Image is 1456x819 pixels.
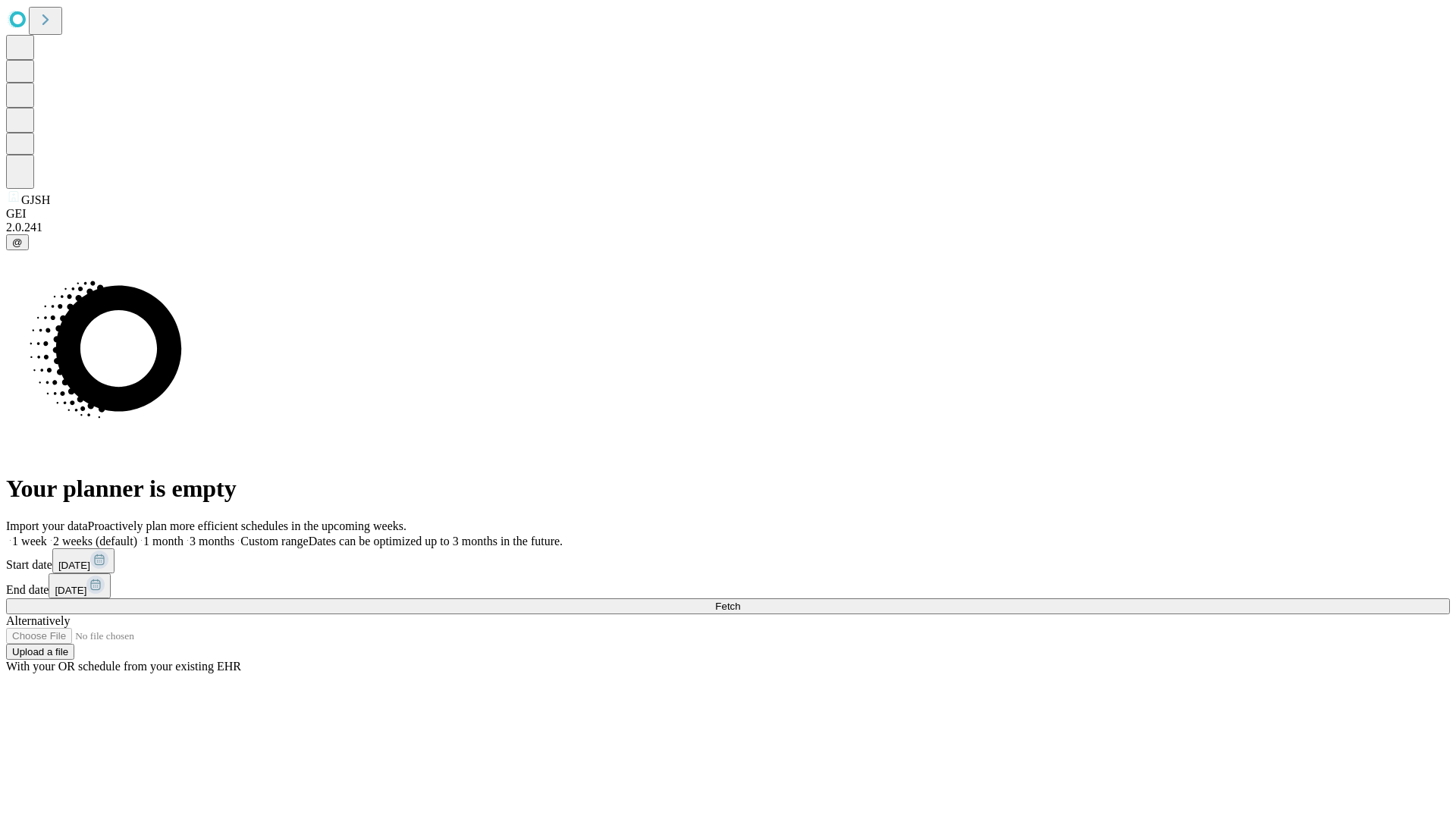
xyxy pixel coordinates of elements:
span: Custom range [240,535,308,548]
span: [DATE] [58,560,90,571]
span: Proactively plan more efficient schedules in the upcoming weeks. [88,519,406,532]
div: 2.0.241 [6,221,1450,234]
span: 3 months [190,535,234,548]
div: End date [6,573,1450,598]
span: [DATE] [55,585,86,596]
div: GEI [6,207,1450,221]
span: Dates can be optimized up to 3 months in the future. [309,535,563,548]
span: 1 week [12,535,47,548]
span: GJSH [21,193,50,206]
span: 1 month [143,535,184,548]
span: With your OR schedule from your existing EHR [6,660,241,673]
button: [DATE] [52,548,115,573]
div: Start date [6,548,1450,573]
span: Import your data [6,519,88,532]
span: Fetch [715,601,740,612]
span: Alternatively [6,614,70,627]
button: [DATE] [49,573,111,598]
span: @ [12,237,23,248]
button: @ [6,234,29,250]
h1: Your planner is empty [6,475,1450,503]
button: Upload a file [6,644,74,660]
span: 2 weeks (default) [53,535,137,548]
button: Fetch [6,598,1450,614]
